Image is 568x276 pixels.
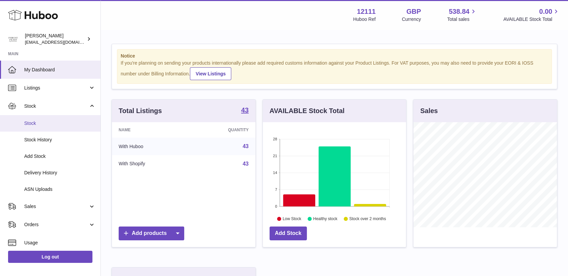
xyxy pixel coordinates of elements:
[24,186,95,193] span: ASN Uploads
[275,187,277,192] text: 7
[406,7,421,16] strong: GBP
[24,153,95,160] span: Add Stock
[243,143,249,149] a: 43
[24,240,95,246] span: Usage
[112,155,189,173] td: With Shopify
[447,7,477,23] a: 538.84 Total sales
[24,137,95,143] span: Stock History
[275,204,277,208] text: 0
[241,107,248,115] a: 43
[283,216,301,221] text: Low Stock
[273,137,277,141] text: 28
[313,216,338,221] text: Healthy stock
[8,251,92,263] a: Log out
[357,7,376,16] strong: 12111
[273,171,277,175] text: 14
[24,103,88,109] span: Stock
[119,227,184,240] a: Add products
[273,154,277,158] text: 21
[243,161,249,167] a: 43
[349,216,386,221] text: Stock over 2 months
[447,16,477,23] span: Total sales
[24,170,95,176] span: Delivery History
[121,53,548,59] strong: Notice
[8,34,18,44] img: bronaghc@forestfeast.com
[24,67,95,73] span: My Dashboard
[112,138,189,155] td: With Huboo
[270,227,307,240] a: Add Stock
[402,16,421,23] div: Currency
[24,221,88,228] span: Orders
[119,106,162,115] h3: Total Listings
[189,122,255,138] th: Quantity
[539,7,552,16] span: 0.00
[270,106,344,115] h3: AVAILABLE Stock Total
[420,106,438,115] h3: Sales
[112,122,189,138] th: Name
[241,107,248,113] strong: 43
[24,203,88,210] span: Sales
[503,16,560,23] span: AVAILABLE Stock Total
[24,85,88,91] span: Listings
[25,39,99,45] span: [EMAIL_ADDRESS][DOMAIN_NAME]
[121,60,548,80] div: If you're planning on sending your products internationally please add required customs informati...
[353,16,376,23] div: Huboo Ref
[503,7,560,23] a: 0.00 AVAILABLE Stock Total
[190,67,231,80] a: View Listings
[24,120,95,127] span: Stock
[25,33,85,45] div: [PERSON_NAME]
[449,7,469,16] span: 538.84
